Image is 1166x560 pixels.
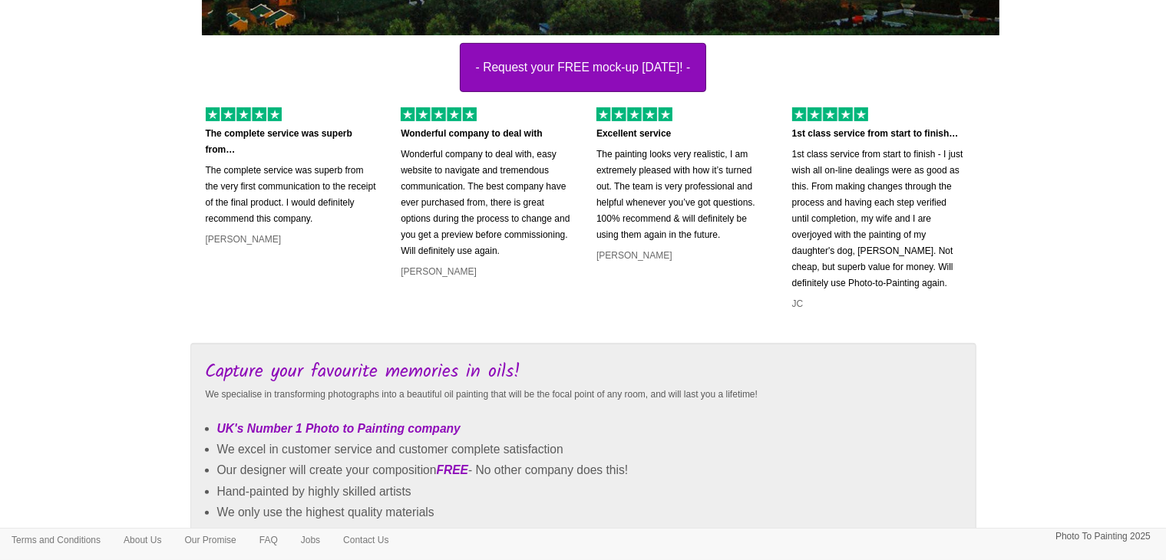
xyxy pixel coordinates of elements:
p: Photo To Painting 2025 [1055,529,1151,545]
p: [PERSON_NAME] [401,264,573,280]
h3: Capture your favourite memories in oils! [206,362,961,382]
em: FREE [437,463,469,476]
p: JC [792,296,965,312]
p: [PERSON_NAME] [206,232,378,248]
li: We only use the highest quality materials [217,502,961,522]
p: 1st class service from start to finish - I just wish all on-line dealings were as good as this. F... [792,147,965,292]
p: Wonderful company to deal with [401,126,573,142]
p: We specialise in transforming photographs into a beautiful oil painting that will be the focal po... [206,387,961,403]
iframe: Customer reviews powered by Trustpilot [179,324,988,343]
a: Jobs [289,529,332,552]
em: UK's Number 1 Photo to Painting company [217,422,461,435]
li: Our designer will create your composition - No other company does this! [217,460,961,480]
p: Excellent service [596,126,769,142]
p: 1st class service from start to finish… [792,126,965,142]
img: 5 of out 5 stars [792,107,868,121]
p: [PERSON_NAME] [596,248,769,264]
li: Hand-painted by highly skilled artists [217,481,961,502]
p: The complete service was superb from… [206,126,378,158]
a: Our Promise [173,529,247,552]
img: 5 of out 5 stars [596,107,672,121]
p: The painting looks very realistic, I am extremely pleased with how it’s turned out. The team is v... [596,147,769,243]
img: 5 of out 5 stars [206,107,282,121]
li: Stunningly beautiful paintings at prices you can afford. [217,522,961,543]
a: About Us [112,529,173,552]
a: Contact Us [332,529,400,552]
p: Wonderful company to deal with, easy website to navigate and tremendous communication. The best c... [401,147,573,259]
img: 5 of out 5 stars [401,107,477,121]
button: - Request your FREE mock-up [DATE]! - [460,43,707,92]
p: The complete service was superb from the very first communication to the receipt of the final pro... [206,163,378,227]
a: FAQ [248,529,289,552]
li: We excel in customer service and customer complete satisfaction [217,439,961,460]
